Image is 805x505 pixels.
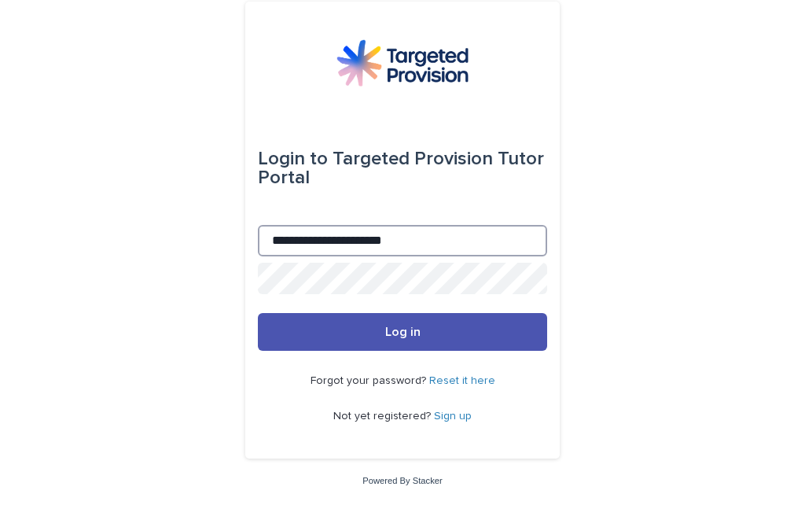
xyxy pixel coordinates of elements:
span: Not yet registered? [333,411,434,422]
span: Log in [385,326,421,338]
a: Powered By Stacker [362,476,442,485]
span: Forgot your password? [311,375,429,386]
img: M5nRWzHhSzIhMunXDL62 [336,39,469,87]
a: Reset it here [429,375,495,386]
div: Targeted Provision Tutor Portal [258,137,547,200]
button: Log in [258,313,547,351]
span: Login to [258,149,328,168]
a: Sign up [434,411,472,422]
